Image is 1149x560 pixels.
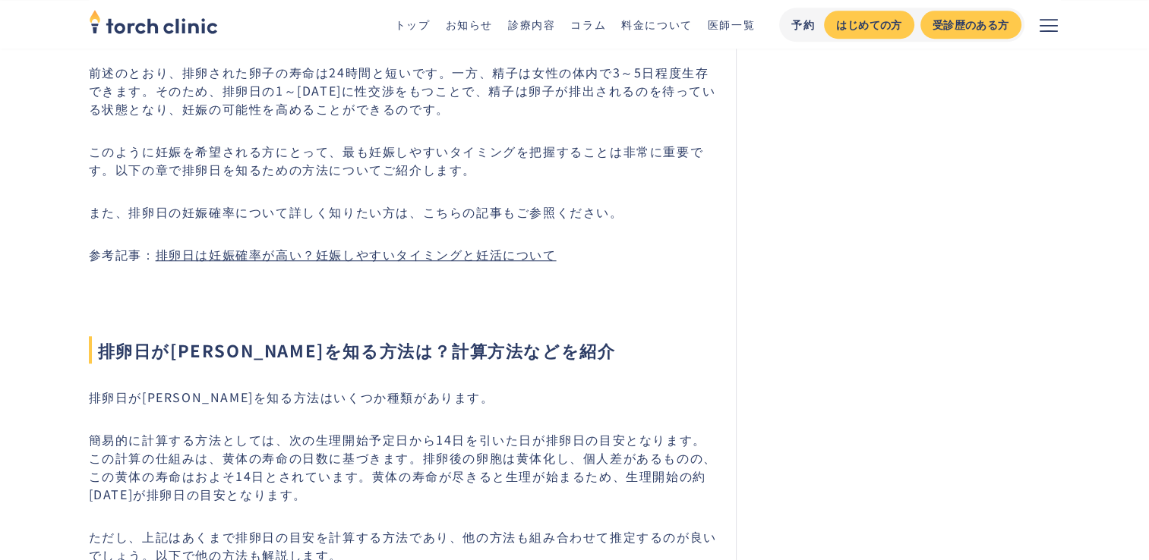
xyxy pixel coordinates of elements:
p: 前述のとおり、排卵された卵子の寿命は24時間と短いです。一方、精子は女性の体内で3～5日程度生存できます。そのため、排卵日の1～[DATE]に性交渉をもつことで、精子は卵子が排出されるのを待って... [89,63,718,118]
a: はじめての方 [824,11,914,39]
a: 料金について [621,17,693,32]
a: トップ [395,17,431,32]
p: 参考記事： [89,245,718,263]
a: お知らせ [445,17,492,32]
div: 予約 [791,17,815,33]
span: 排卵日が[PERSON_NAME]を知る方法は？計算方法などを紹介 [89,336,718,363]
a: コラム [570,17,606,32]
a: 排卵日は妊娠確率が高い？妊娠しやすいタイミングと妊活について [156,245,557,263]
a: 受診歴のある方 [920,11,1021,39]
img: torch clinic [89,5,218,38]
p: 簡易的に計算する方法としては、次の生理開始予定日から14日を引いた日が排卵日の目安となります。この計算の仕組みは、黄体の寿命の日数に基づきます。排卵後の卵胞は黄体化し、個人差があるものの、この黄... [89,430,718,503]
div: 受診歴のある方 [933,17,1009,33]
p: 排卵日が[PERSON_NAME]を知る方法はいくつか種類があります。 [89,388,718,406]
p: このように妊娠を希望される方にとって、最も妊娠しやすいタイミングを把握することは非常に重要です。以下の章で排卵日を知るための方法についてご紹介します。 [89,142,718,178]
p: また、排卵日の妊娠確率について詳しく知りたい方は、こちらの記事もご参照ください。 [89,203,718,221]
a: 診療内容 [508,17,555,32]
a: home [89,11,218,38]
a: 医師一覧 [708,17,755,32]
div: はじめての方 [836,17,901,33]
